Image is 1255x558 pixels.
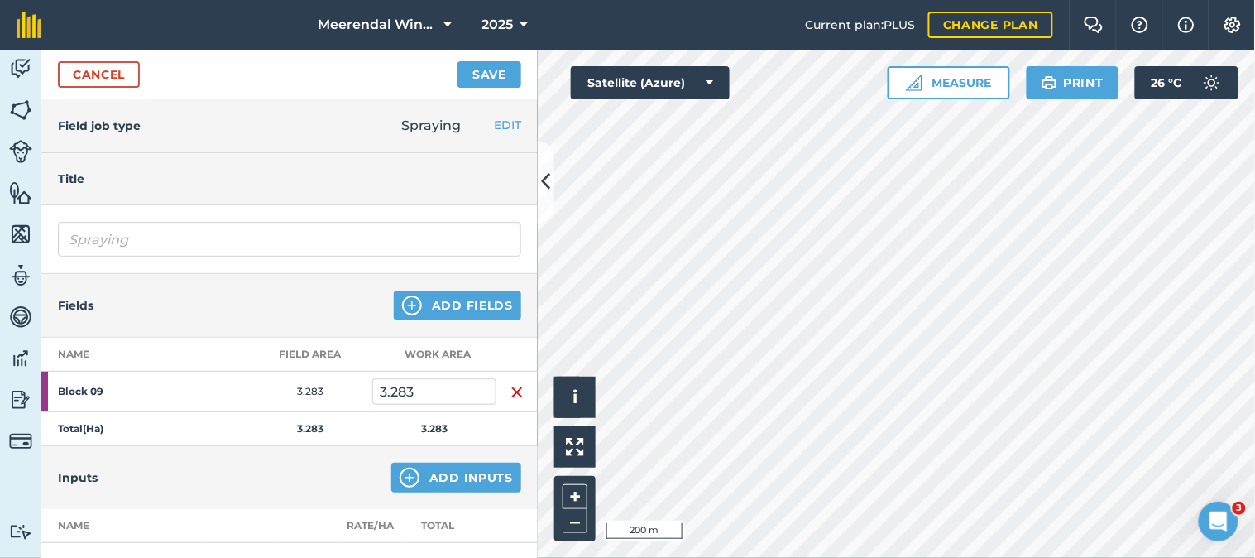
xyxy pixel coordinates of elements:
[9,346,32,371] img: svg+xml;base64,PD94bWwgdmVyc2lvbj0iMS4wIiBlbmNvZGluZz0idXRmLTgiPz4KPCEtLSBHZW5lcmF0b3I6IEFkb2JlIE...
[58,422,103,435] strong: Total ( Ha )
[339,509,401,543] th: Rate/ Ha
[319,15,438,35] span: Meerendal Wine Estate
[1130,17,1150,33] img: A question mark icon
[58,117,141,135] h4: Field job type
[9,140,32,163] img: svg+xml;base64,PD94bWwgdmVyc2lvbj0iMS4wIiBlbmNvZGluZz0idXRmLTgiPz4KPCEtLSBHZW5lcmF0b3I6IEFkb2JlIE...
[58,385,187,398] strong: Block 09
[17,12,41,38] img: fieldmargin Logo
[9,263,32,288] img: svg+xml;base64,PD94bWwgdmVyc2lvbj0iMS4wIiBlbmNvZGluZz0idXRmLTgiPz4KPCEtLSBHZW5lcmF0b3I6IEFkb2JlIE...
[1199,502,1238,541] iframe: Intercom live chat
[9,56,32,81] img: svg+xml;base64,PD94bWwgdmVyc2lvbj0iMS4wIiBlbmNvZGluZz0idXRmLTgiPz4KPCEtLSBHZW5lcmF0b3I6IEFkb2JlIE...
[457,61,521,88] button: Save
[1223,17,1243,33] img: A cog icon
[248,372,372,412] td: 3.283
[1233,502,1246,515] span: 3
[9,222,32,247] img: svg+xml;base64,PHN2ZyB4bWxucz0iaHR0cDovL3d3dy53My5vcmcvMjAwMC9zdmciIHdpZHRoPSI1NiIgaGVpZ2h0PSI2MC...
[58,61,140,88] a: Cancel
[58,222,521,257] input: What needs doing?
[9,387,32,412] img: svg+xml;base64,PD94bWwgdmVyc2lvbj0iMS4wIiBlbmNvZGluZz0idXRmLTgiPz4KPCEtLSBHZW5lcmF0b3I6IEFkb2JlIE...
[906,75,922,91] img: Ruler icon
[41,509,207,543] th: Name
[400,468,419,488] img: svg+xml;base64,PHN2ZyB4bWxucz0iaHR0cDovL3d3dy53My5vcmcvMjAwMC9zdmciIHdpZHRoPSIxNCIgaGVpZ2h0PSIyNC...
[1178,15,1195,35] img: svg+xml;base64,PHN2ZyB4bWxucz0iaHR0cDovL3d3dy53My5vcmcvMjAwMC9zdmciIHdpZHRoPSIxNyIgaGVpZ2h0PSIxNy...
[1135,66,1238,99] button: 26 °C
[9,430,32,453] img: svg+xml;base64,PD94bWwgdmVyc2lvbj0iMS4wIiBlbmNvZGluZz0idXRmLTgiPz4KPCEtLSBHZW5lcmF0b3I6IEFkb2JlIE...
[401,118,461,133] span: Spraying
[401,509,496,543] th: Total
[372,338,496,372] th: Work area
[805,16,915,34] span: Current plan : PLUS
[566,438,584,456] img: Four arrows, one pointing top left, one top right, one bottom right and the last bottom left
[572,387,577,407] span: i
[9,305,32,330] img: svg+xml;base64,PD94bWwgdmVyc2lvbj0iMS4wIiBlbmNvZGluZz0idXRmLTgiPz4KPCEtLSBHZW5lcmF0b3I6IEFkb2JlIE...
[510,382,524,402] img: svg+xml;base64,PHN2ZyB4bWxucz0iaHR0cDovL3d3dy53My5vcmcvMjAwMC9zdmciIHdpZHRoPSIxNiIgaGVpZ2h0PSIyNC...
[1152,66,1182,99] span: 26 ° C
[1027,66,1119,99] button: Print
[482,15,514,35] span: 2025
[58,170,521,188] h4: Title
[1195,66,1229,99] img: svg+xml;base64,PD94bWwgdmVyc2lvbj0iMS4wIiBlbmNvZGluZz0idXRmLTgiPz4KPCEtLSBHZW5lcmF0b3I6IEFkb2JlIE...
[928,12,1053,38] a: Change plan
[554,377,596,418] button: i
[1042,73,1057,93] img: svg+xml;base64,PHN2ZyB4bWxucz0iaHR0cDovL3d3dy53My5vcmcvMjAwMC9zdmciIHdpZHRoPSIxOSIgaGVpZ2h0PSIyNC...
[297,422,323,435] strong: 3.283
[402,296,422,315] img: svg+xml;base64,PHN2ZyB4bWxucz0iaHR0cDovL3d3dy53My5vcmcvMjAwMC9zdmciIHdpZHRoPSIxNCIgaGVpZ2h0PSIyNC...
[494,116,521,134] button: EDIT
[563,509,587,533] button: –
[391,463,521,493] button: Add Inputs
[394,291,521,320] button: Add Fields
[248,338,372,372] th: Field Area
[58,469,98,487] h4: Inputs
[58,296,93,315] h4: Fields
[41,338,248,372] th: Name
[421,422,448,435] strong: 3.283
[1084,17,1104,33] img: Two speech bubbles overlapping with the left bubble in the forefront
[9,98,32,123] img: svg+xml;base64,PHN2ZyB4bWxucz0iaHR0cDovL3d3dy53My5vcmcvMjAwMC9zdmciIHdpZHRoPSI1NiIgaGVpZ2h0PSI2MC...
[9,524,32,540] img: svg+xml;base64,PD94bWwgdmVyc2lvbj0iMS4wIiBlbmNvZGluZz0idXRmLTgiPz4KPCEtLSBHZW5lcmF0b3I6IEFkb2JlIE...
[9,180,32,205] img: svg+xml;base64,PHN2ZyB4bWxucz0iaHR0cDovL3d3dy53My5vcmcvMjAwMC9zdmciIHdpZHRoPSI1NiIgaGVpZ2h0PSI2MC...
[563,484,587,509] button: +
[571,66,730,99] button: Satellite (Azure)
[888,66,1010,99] button: Measure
